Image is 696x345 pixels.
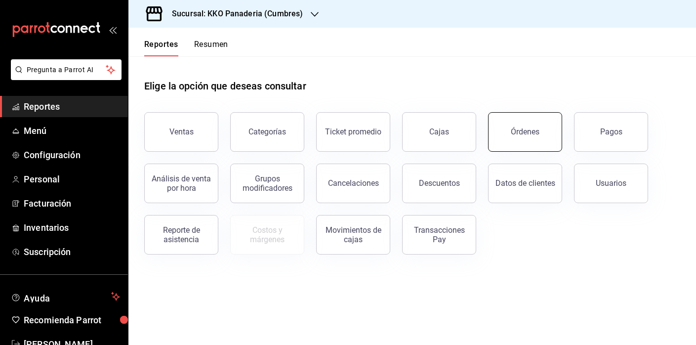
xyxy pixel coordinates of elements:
[24,197,120,210] span: Facturación
[151,174,212,193] div: Análisis de venta por hora
[316,215,390,255] button: Movimientos de cajas
[237,174,298,193] div: Grupos modificadores
[24,148,120,162] span: Configuración
[151,225,212,244] div: Reporte de asistencia
[323,225,384,244] div: Movimientos de cajas
[600,127,622,136] div: Pagos
[24,100,120,113] span: Reportes
[230,112,304,152] button: Categorías
[7,72,122,82] a: Pregunta a Parrot AI
[24,291,107,302] span: Ayuda
[402,112,476,152] a: Cajas
[11,59,122,80] button: Pregunta a Parrot AI
[144,112,218,152] button: Ventas
[325,127,381,136] div: Ticket promedio
[144,79,306,93] h1: Elige la opción que deseas consultar
[144,164,218,203] button: Análisis de venta por hora
[488,164,562,203] button: Datos de clientes
[27,65,106,75] span: Pregunta a Parrot AI
[248,127,286,136] div: Categorías
[230,164,304,203] button: Grupos modificadores
[402,215,476,255] button: Transacciones Pay
[409,225,470,244] div: Transacciones Pay
[419,178,460,188] div: Descuentos
[488,112,562,152] button: Órdenes
[144,215,218,255] button: Reporte de asistencia
[24,313,120,327] span: Recomienda Parrot
[24,172,120,186] span: Personal
[24,221,120,234] span: Inventarios
[237,225,298,244] div: Costos y márgenes
[164,8,303,20] h3: Sucursal: KKO Panaderia (Cumbres)
[24,124,120,137] span: Menú
[596,178,626,188] div: Usuarios
[24,245,120,259] span: Suscripción
[574,164,648,203] button: Usuarios
[495,178,555,188] div: Datos de clientes
[144,40,178,56] button: Reportes
[316,112,390,152] button: Ticket promedio
[109,26,117,34] button: open_drawer_menu
[328,178,379,188] div: Cancelaciones
[144,40,228,56] div: navigation tabs
[511,127,539,136] div: Órdenes
[230,215,304,255] button: Contrata inventarios para ver este reporte
[574,112,648,152] button: Pagos
[402,164,476,203] button: Descuentos
[194,40,228,56] button: Resumen
[169,127,194,136] div: Ventas
[316,164,390,203] button: Cancelaciones
[429,126,450,138] div: Cajas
